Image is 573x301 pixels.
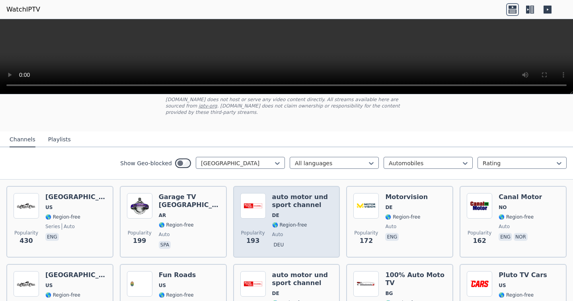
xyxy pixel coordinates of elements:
[467,271,492,297] img: Pluto TV Cars
[468,230,491,236] span: Popularity
[272,222,307,228] span: 🌎 Region-free
[45,204,53,211] span: US
[385,233,399,241] p: eng
[385,290,393,297] span: BG
[385,271,446,287] h6: 100% Auto Moto TV
[353,193,379,219] img: Motorvision
[45,282,53,289] span: US
[385,214,420,220] span: 🌎 Region-free
[240,193,266,219] img: auto motor und sport channel
[499,204,507,211] span: NO
[467,193,492,219] img: Canal Motor
[241,230,265,236] span: Popularity
[499,271,547,279] h6: Pluto TV Cars
[240,271,266,297] img: auto motor und sport channel
[385,193,428,201] h6: Motorvision
[45,214,80,220] span: 🌎 Region-free
[48,132,71,147] button: Playlists
[159,212,166,219] span: AR
[120,159,172,167] label: Show Geo-blocked
[6,5,40,14] a: WatchIPTV
[272,241,286,249] p: deu
[385,223,396,230] span: auto
[45,223,60,230] span: series
[14,193,39,219] img: Choppertown
[499,282,506,289] span: US
[159,193,220,209] h6: Garage TV [GEOGRAPHIC_DATA]
[45,193,106,201] h6: [GEOGRAPHIC_DATA]
[272,212,279,219] span: DE
[360,236,373,246] span: 172
[246,236,259,246] span: 193
[272,290,279,297] span: DE
[19,236,33,246] span: 430
[499,193,542,201] h6: Canal Motor
[272,271,333,287] h6: auto motor und sport channel
[199,103,217,109] a: iptv-org
[10,132,35,147] button: Channels
[127,193,152,219] img: Garage TV Latin America
[159,241,171,249] p: spa
[159,222,194,228] span: 🌎 Region-free
[514,233,528,241] p: nor
[14,230,38,236] span: Popularity
[45,233,59,241] p: eng
[166,96,407,115] p: [DOMAIN_NAME] does not host or serve any video content directly. All streams available here are s...
[499,233,512,241] p: eng
[272,231,283,238] span: auto
[499,292,534,298] span: 🌎 Region-free
[272,193,333,209] h6: auto motor und sport channel
[385,204,392,211] span: DE
[159,271,196,279] h6: Fun Roads
[127,271,152,297] img: Fun Roads
[473,236,486,246] span: 162
[159,282,166,289] span: US
[159,292,194,298] span: 🌎 Region-free
[133,236,146,246] span: 199
[45,271,106,279] h6: [GEOGRAPHIC_DATA]
[45,292,80,298] span: 🌎 Region-free
[353,271,379,297] img: 100% Auto Moto TV
[499,214,534,220] span: 🌎 Region-free
[14,271,39,297] img: Choppertown
[62,223,75,230] span: auto
[128,230,152,236] span: Popularity
[354,230,378,236] span: Popularity
[159,231,170,238] span: auto
[499,223,510,230] span: auto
